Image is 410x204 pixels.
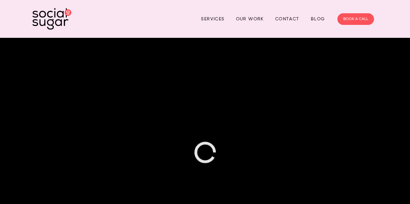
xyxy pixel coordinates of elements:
a: Services [201,14,224,24]
a: Contact [275,14,299,24]
a: Our Work [236,14,264,24]
a: BOOK A CALL [337,13,374,25]
img: SocialSugar [32,8,71,30]
a: Blog [311,14,325,24]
